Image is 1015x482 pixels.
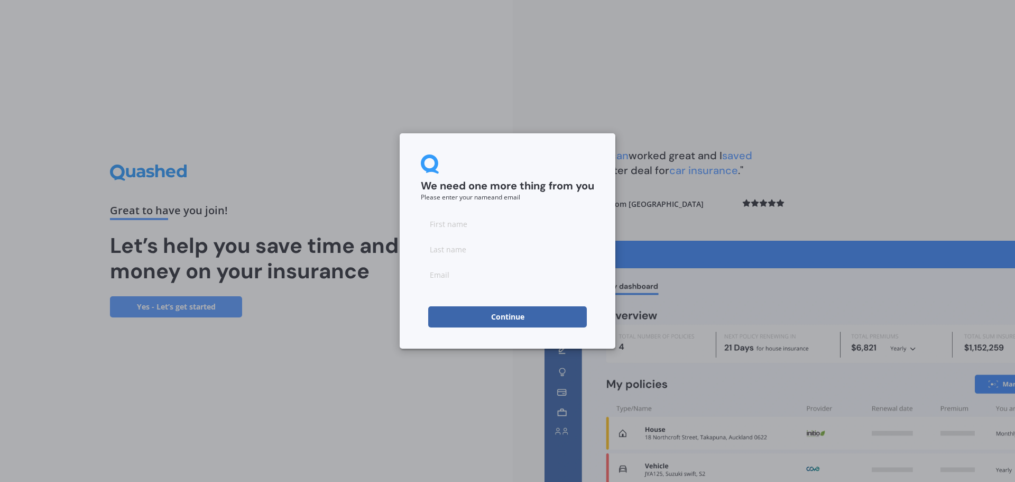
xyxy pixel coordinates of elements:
[428,306,587,328] button: Continue
[421,264,594,285] input: Email
[421,179,594,193] h2: We need one more thing from you
[421,213,594,234] input: First name
[421,193,520,202] small: Please enter your name and email
[421,239,594,260] input: Last name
